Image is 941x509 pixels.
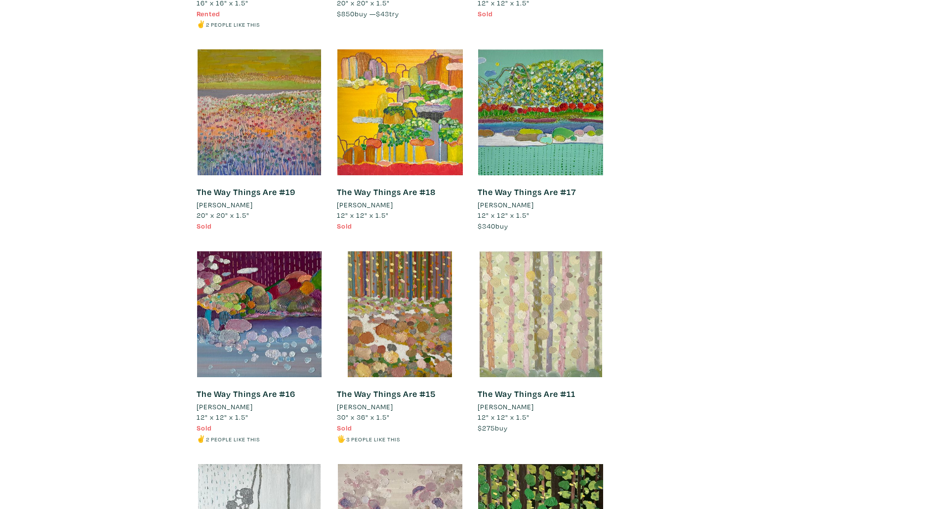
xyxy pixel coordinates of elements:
[337,186,436,197] a: The Way Things Are #18
[197,412,248,422] span: 12" x 12" x 1.5"
[197,186,295,197] a: The Way Things Are #19
[478,423,508,432] span: buy
[337,210,389,220] span: 12" x 12" x 1.5"
[337,401,463,412] a: [PERSON_NAME]
[197,433,323,444] li: ✌️
[197,401,253,412] li: [PERSON_NAME]
[478,401,604,412] a: [PERSON_NAME]
[337,9,355,18] span: $850
[337,401,393,412] li: [PERSON_NAME]
[337,199,393,210] li: [PERSON_NAME]
[478,221,508,231] span: buy
[478,423,495,432] span: $275
[478,210,530,220] span: 12" x 12" x 1.5"
[376,9,389,18] span: $43
[478,186,576,197] a: The Way Things Are #17
[206,435,260,443] small: 2 people like this
[478,221,495,231] span: $340
[337,9,399,18] span: buy — try
[197,388,295,399] a: The Way Things Are #16
[337,423,352,432] span: Sold
[197,401,323,412] a: [PERSON_NAME]
[478,9,493,18] span: Sold
[478,199,604,210] a: [PERSON_NAME]
[337,221,352,231] span: Sold
[197,221,212,231] span: Sold
[197,423,212,432] span: Sold
[337,433,463,444] li: 🖐️
[478,412,530,422] span: 12" x 12" x 1.5"
[197,19,323,30] li: ✌️
[197,210,249,220] span: 20" x 20" x 1.5"
[337,388,436,399] a: The Way Things Are #15
[197,9,220,18] span: Rented
[337,199,463,210] a: [PERSON_NAME]
[197,199,253,210] li: [PERSON_NAME]
[197,199,323,210] a: [PERSON_NAME]
[346,435,400,443] small: 3 people like this
[337,412,390,422] span: 30" x 36" x 1.5"
[478,401,534,412] li: [PERSON_NAME]
[478,388,575,399] a: The Way Things Are #11
[478,199,534,210] li: [PERSON_NAME]
[206,21,260,28] small: 2 people like this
